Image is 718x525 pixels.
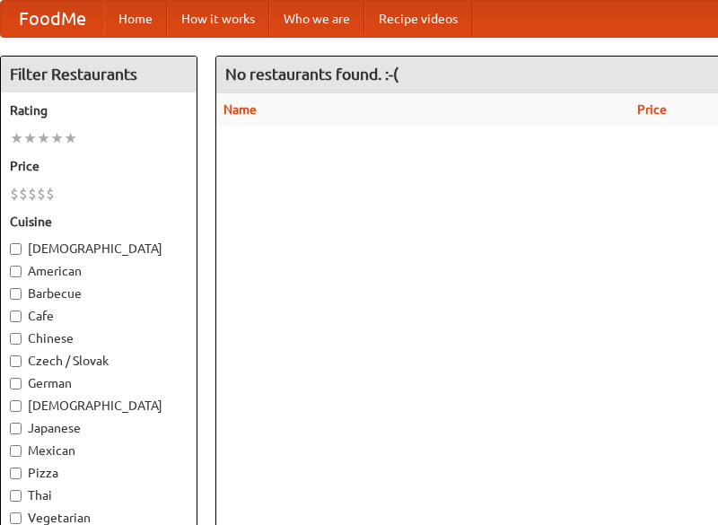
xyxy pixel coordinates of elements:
label: American [10,262,188,280]
a: FoodMe [1,1,104,37]
label: Mexican [10,442,188,459]
input: Pizza [10,468,22,479]
h5: Cuisine [10,213,188,231]
li: ★ [23,128,37,148]
label: German [10,374,188,392]
input: Japanese [10,423,22,434]
input: [DEMOGRAPHIC_DATA] [10,243,22,255]
input: American [10,266,22,277]
li: $ [46,184,55,204]
li: ★ [10,128,23,148]
label: [DEMOGRAPHIC_DATA] [10,240,188,258]
label: Japanese [10,419,188,437]
a: Recipe videos [364,1,472,37]
ng-pluralize: No restaurants found. :-( [225,66,398,83]
a: Price [637,102,667,117]
label: Pizza [10,464,188,482]
input: Mexican [10,445,22,457]
li: $ [10,184,19,204]
input: Chinese [10,333,22,345]
input: Czech / Slovak [10,355,22,367]
li: $ [37,184,46,204]
label: Barbecue [10,284,188,302]
label: Cafe [10,307,188,325]
input: German [10,378,22,389]
a: Home [104,1,167,37]
label: Czech / Slovak [10,352,188,370]
input: Barbecue [10,288,22,300]
input: Cafe [10,311,22,322]
input: Thai [10,490,22,502]
h5: Rating [10,101,188,119]
h4: Filter Restaurants [1,57,197,92]
label: Chinese [10,329,188,347]
li: ★ [64,128,77,148]
h5: Price [10,157,188,175]
input: Vegetarian [10,512,22,524]
li: $ [19,184,28,204]
label: Thai [10,486,188,504]
label: [DEMOGRAPHIC_DATA] [10,397,188,415]
li: $ [28,184,37,204]
a: Name [223,102,257,117]
input: [DEMOGRAPHIC_DATA] [10,400,22,412]
a: Who we are [269,1,364,37]
li: ★ [37,128,50,148]
li: ★ [50,128,64,148]
a: How it works [167,1,269,37]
